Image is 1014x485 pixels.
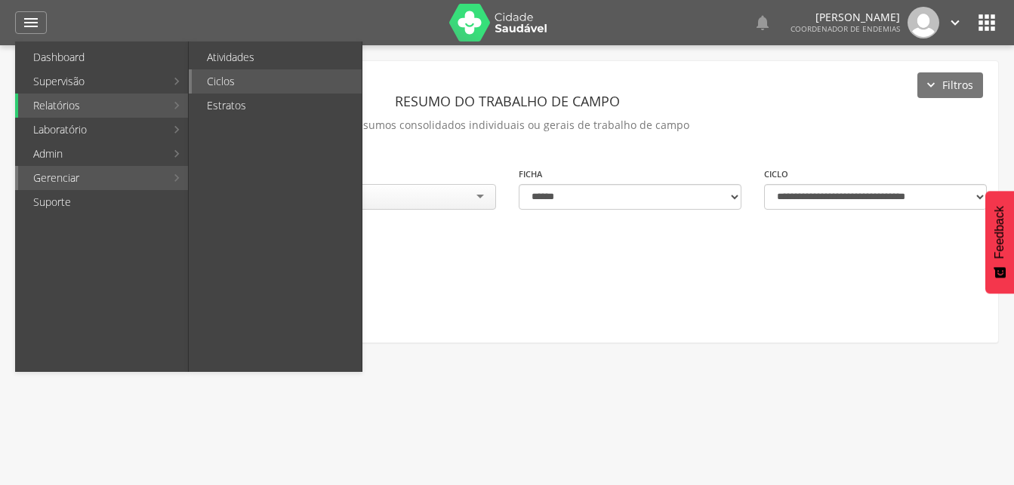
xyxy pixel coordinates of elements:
[985,191,1014,293] button: Feedback - Mostrar pesquisa
[192,69,362,94] a: Ciclos
[192,94,362,118] a: Estratos
[18,190,188,214] a: Suporte
[519,168,542,180] label: Ficha
[791,23,900,34] span: Coordenador de Endemias
[15,11,47,34] a: 
[18,142,165,166] a: Admin
[18,166,165,190] a: Gerenciar
[18,94,165,118] a: Relatórios
[27,115,987,136] p: Gere resumos consolidados individuais ou gerais de trabalho de campo
[754,14,772,32] i: 
[764,168,788,180] label: Ciclo
[917,72,983,98] button: Filtros
[791,12,900,23] p: [PERSON_NAME]
[18,118,165,142] a: Laboratório
[975,11,999,35] i: 
[27,87,987,115] header: Resumo do Trabalho de Campo
[947,7,963,38] a: 
[754,7,772,38] a: 
[993,206,1006,259] span: Feedback
[22,14,40,32] i: 
[18,45,188,69] a: Dashboard
[192,45,362,69] a: Atividades
[947,14,963,31] i: 
[18,69,165,94] a: Supervisão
